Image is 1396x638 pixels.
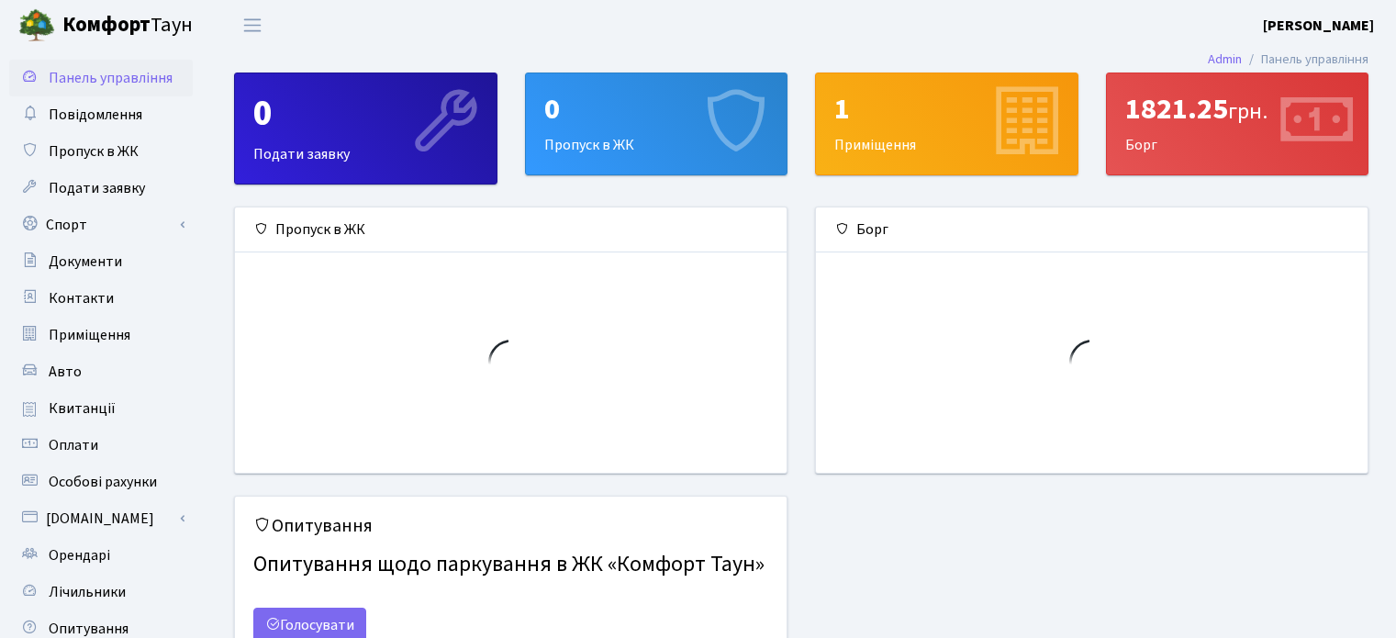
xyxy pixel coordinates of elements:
a: Спорт [9,207,193,243]
a: [DOMAIN_NAME] [9,500,193,537]
span: Приміщення [49,325,130,345]
a: Приміщення [9,317,193,353]
a: 0Пропуск в ЖК [525,73,788,175]
div: Пропуск в ЖК [526,73,787,174]
img: logo.png [18,7,55,44]
a: Панель управління [9,60,193,96]
div: 1 [834,92,1059,127]
h5: Опитування [253,515,768,537]
li: Панель управління [1242,50,1368,70]
a: Повідомлення [9,96,193,133]
a: Авто [9,353,193,390]
span: Подати заявку [49,178,145,198]
a: Квитанції [9,390,193,427]
span: Оплати [49,435,98,455]
span: Контакти [49,288,114,308]
span: Пропуск в ЖК [49,141,139,162]
span: Авто [49,362,82,382]
div: 0 [253,92,478,136]
div: Пропуск в ЖК [235,207,787,252]
span: Повідомлення [49,105,142,125]
div: Подати заявку [235,73,497,184]
div: 1821.25 [1125,92,1350,127]
span: Документи [49,252,122,272]
span: Орендарі [49,545,110,565]
span: грн. [1228,95,1268,128]
span: Панель управління [49,68,173,88]
div: 0 [544,92,769,127]
h4: Опитування щодо паркування в ЖК «Комфорт Таун» [253,544,768,586]
b: Комфорт [62,10,151,39]
a: Admin [1208,50,1242,69]
a: Орендарі [9,537,193,574]
a: 1Приміщення [815,73,1078,175]
a: Контакти [9,280,193,317]
a: Документи [9,243,193,280]
a: Оплати [9,427,193,464]
span: Особові рахунки [49,472,157,492]
span: Квитанції [49,398,116,419]
b: [PERSON_NAME] [1263,16,1374,36]
nav: breadcrumb [1180,40,1396,79]
span: Лічильники [49,582,126,602]
a: [PERSON_NAME] [1263,15,1374,37]
a: Подати заявку [9,170,193,207]
a: Лічильники [9,574,193,610]
div: Борг [816,207,1368,252]
a: Особові рахунки [9,464,193,500]
div: Борг [1107,73,1368,174]
a: Пропуск в ЖК [9,133,193,170]
button: Переключити навігацію [229,10,275,40]
div: Приміщення [816,73,1078,174]
span: Таун [62,10,193,41]
a: 0Подати заявку [234,73,497,185]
